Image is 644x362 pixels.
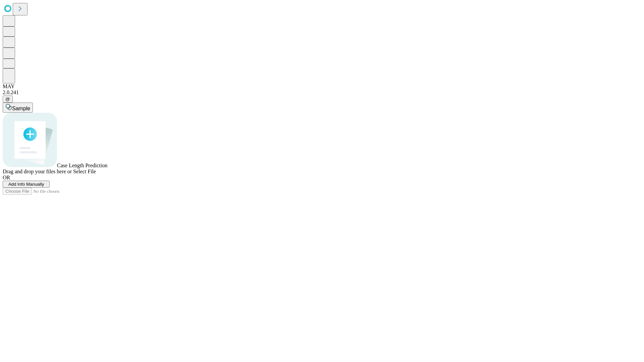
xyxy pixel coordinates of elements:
div: MAY [3,83,641,89]
span: Select File [73,169,96,174]
div: 2.0.241 [3,89,641,96]
span: Add Info Manually [8,182,44,187]
span: Sample [12,106,30,111]
span: @ [5,97,10,102]
button: Sample [3,103,33,113]
span: Drag and drop your files here or [3,169,72,174]
span: Case Length Prediction [57,163,107,168]
button: @ [3,96,13,103]
span: OR [3,175,10,180]
button: Add Info Manually [3,181,50,188]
